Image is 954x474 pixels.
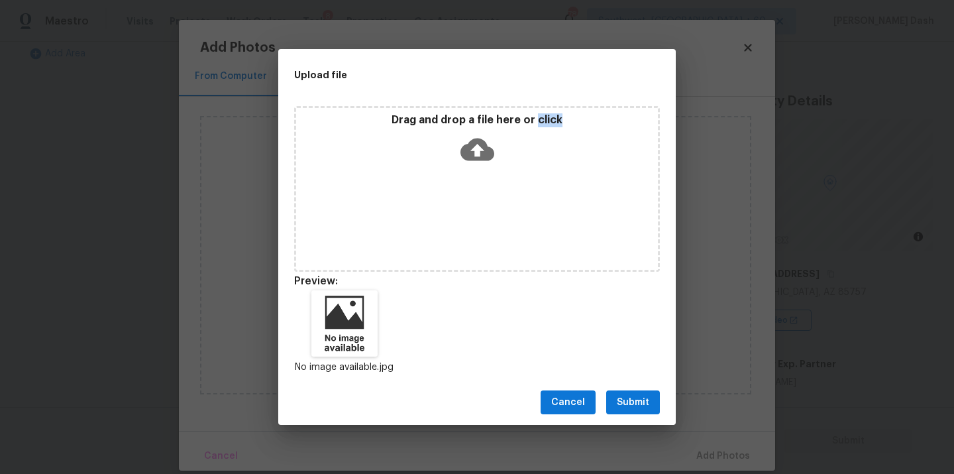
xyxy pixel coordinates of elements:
[551,394,585,411] span: Cancel
[541,390,596,415] button: Cancel
[617,394,649,411] span: Submit
[296,113,658,127] p: Drag and drop a file here or click
[311,290,378,357] img: Z
[294,361,395,375] p: No image available.jpg
[294,68,600,82] h2: Upload file
[606,390,660,415] button: Submit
